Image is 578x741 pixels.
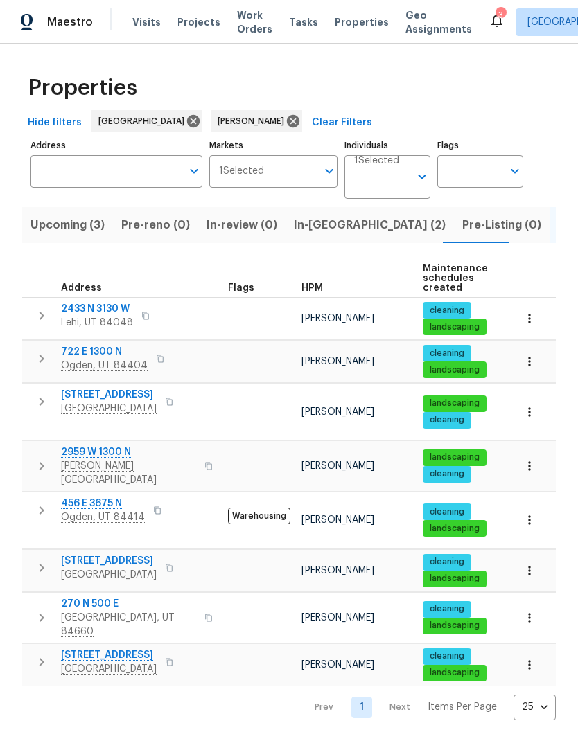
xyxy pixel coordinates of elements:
[301,407,374,417] span: [PERSON_NAME]
[424,321,485,333] span: landscaping
[424,523,485,535] span: landscaping
[462,215,541,235] span: Pre-Listing (0)
[301,660,374,670] span: [PERSON_NAME]
[301,515,374,525] span: [PERSON_NAME]
[30,141,202,150] label: Address
[424,667,485,679] span: landscaping
[121,215,190,235] span: Pre-reno (0)
[423,264,488,293] span: Maintenance schedules created
[354,155,399,167] span: 1 Selected
[28,114,82,132] span: Hide filters
[319,161,339,181] button: Open
[218,114,290,128] span: [PERSON_NAME]
[424,305,470,316] span: cleaning
[496,8,505,22] div: 3
[219,166,264,177] span: 1 Selected
[306,110,378,136] button: Clear Filters
[301,314,374,323] span: [PERSON_NAME]
[424,650,470,662] span: cleaning
[344,141,430,150] label: Individuals
[424,620,485,632] span: landscaping
[30,215,105,235] span: Upcoming (3)
[98,114,190,128] span: [GEOGRAPHIC_DATA]
[424,573,485,584] span: landscaping
[301,461,374,471] span: [PERSON_NAME]
[22,110,87,136] button: Hide filters
[211,110,302,132] div: [PERSON_NAME]
[424,348,470,359] span: cleaning
[28,81,137,95] span: Properties
[132,15,161,29] span: Visits
[228,508,290,524] span: Warehousing
[424,452,485,463] span: landscaping
[207,215,277,235] span: In-review (0)
[228,283,254,293] span: Flags
[209,141,338,150] label: Markets
[301,283,323,293] span: HPM
[184,161,204,181] button: Open
[312,114,372,132] span: Clear Filters
[514,689,556,725] div: 25
[289,17,318,27] span: Tasks
[335,15,389,29] span: Properties
[424,556,470,568] span: cleaning
[424,364,485,376] span: landscaping
[301,566,374,575] span: [PERSON_NAME]
[505,161,525,181] button: Open
[424,506,470,518] span: cleaning
[61,283,102,293] span: Address
[424,603,470,615] span: cleaning
[405,8,472,36] span: Geo Assignments
[437,141,523,150] label: Flags
[428,700,497,714] p: Items Per Page
[301,357,374,366] span: [PERSON_NAME]
[91,110,202,132] div: [GEOGRAPHIC_DATA]
[424,414,470,426] span: cleaning
[301,695,556,720] nav: Pagination Navigation
[351,697,372,718] a: Goto page 1
[47,15,93,29] span: Maestro
[294,215,446,235] span: In-[GEOGRAPHIC_DATA] (2)
[412,167,432,186] button: Open
[237,8,272,36] span: Work Orders
[177,15,220,29] span: Projects
[424,468,470,480] span: cleaning
[424,398,485,409] span: landscaping
[301,613,374,623] span: [PERSON_NAME]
